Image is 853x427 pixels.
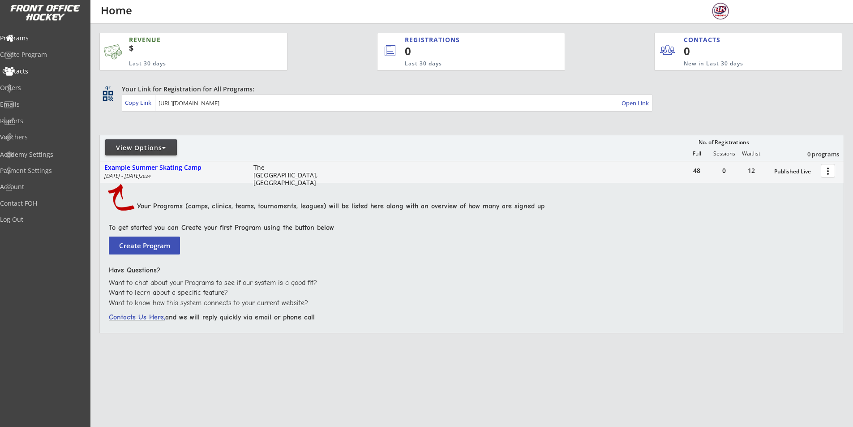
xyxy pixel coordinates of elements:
div: 0 programs [793,150,839,158]
div: New in Last 30 days [684,60,800,68]
div: The [GEOGRAPHIC_DATA], [GEOGRAPHIC_DATA] [253,164,324,186]
div: Waitlist [737,151,764,157]
div: Want to chat about your Programs to see if our system is a good fit? Want to learn about a specif... [109,278,828,308]
div: Contacts [2,68,83,74]
div: No. of Registrations [696,139,751,146]
font: Contacts Us Here, [109,313,165,321]
div: Open Link [622,99,650,107]
div: 0 [711,168,737,174]
div: Sessions [711,151,737,157]
div: qr [102,85,113,91]
sup: $ [129,43,133,53]
div: Example Summer Skating Camp [104,164,244,172]
div: 0 [684,43,739,59]
div: [DATE] - [DATE] [104,173,241,179]
div: Last 30 days [129,60,244,68]
div: CONTACTS [684,35,724,44]
div: Have Questions? [109,265,828,275]
div: Last 30 days [405,60,528,68]
div: 0 [405,43,535,59]
div: REGISTRATIONS [405,35,523,44]
div: Copy Link [125,99,153,107]
em: 2024 [140,173,151,179]
div: and we will reply quickly via email or phone call [109,312,828,322]
div: Published Live [774,168,816,175]
button: Create Program [109,237,180,254]
a: Open Link [622,97,650,109]
button: more_vert [821,164,835,178]
div: View Options [105,143,177,152]
div: Full [683,151,710,157]
div: To get started you can Create your first Program using the button below [109,223,828,233]
div: 12 [738,168,765,174]
div: Your Programs (camps, clinics, teams, tournaments, leagues) will be listed here along with an ove... [137,201,837,211]
div: REVENUE [129,35,244,44]
button: qr_code [101,89,115,103]
div: 48 [683,168,710,174]
div: Your Link for Registration for All Programs: [122,85,816,94]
